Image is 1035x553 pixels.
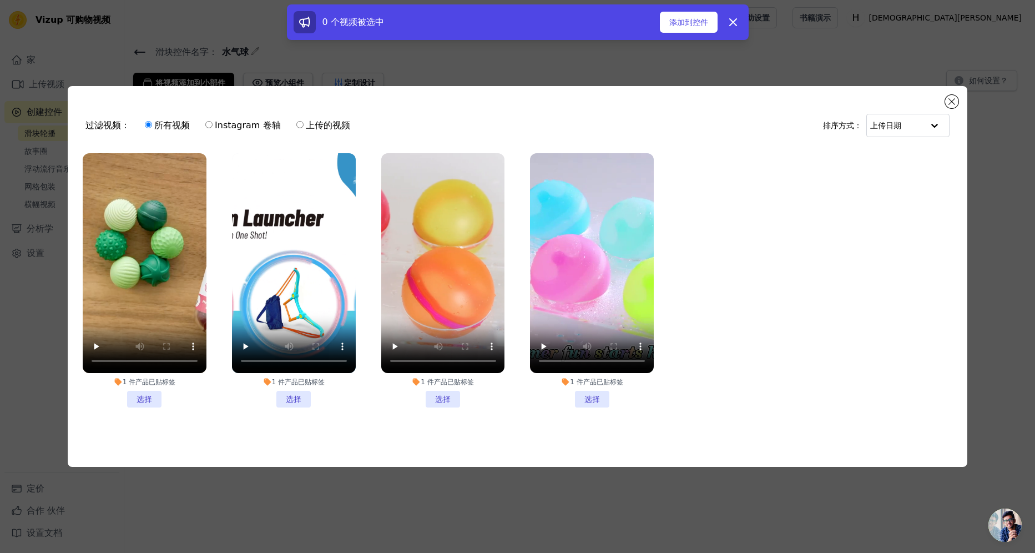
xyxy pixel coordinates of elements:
[823,120,862,131] font: 排序方式：
[306,120,350,130] font: 上传的视频
[945,95,958,108] button: 关闭模态
[154,120,190,130] font: 所有视频
[215,120,280,130] font: Instagram 卷轴
[421,378,473,386] font: 1 件产品已贴标签
[988,509,1022,542] div: 开放式聊天
[570,378,623,386] font: 1 件产品已贴标签
[272,378,325,386] font: 1 件产品已贴标签
[123,378,175,386] font: 1 件产品已贴标签
[322,17,384,27] span: 0 个视频被选中
[85,119,130,132] font: 过滤视频：
[669,17,708,28] font: 添加到控件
